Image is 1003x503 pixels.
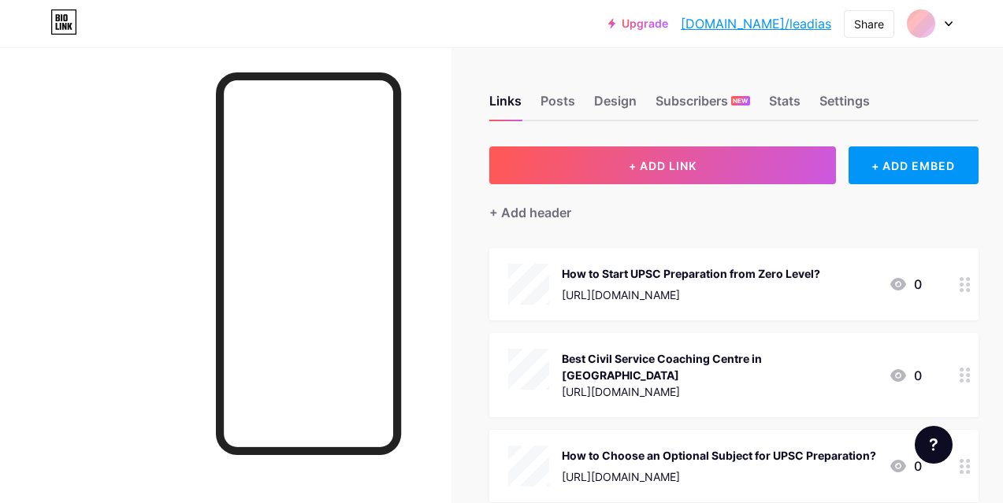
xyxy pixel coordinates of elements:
[854,16,884,32] div: Share
[769,91,801,120] div: Stats
[608,17,668,30] a: Upgrade
[889,457,922,475] div: 0
[849,146,979,184] div: + ADD EMBED
[733,96,748,105] span: NEW
[562,350,876,383] div: Best Civil Service Coaching Centre in [GEOGRAPHIC_DATA]
[681,14,831,33] a: [DOMAIN_NAME]/leadias
[819,91,870,120] div: Settings
[489,146,836,184] button: + ADD LINK
[889,275,922,294] div: 0
[562,447,876,464] div: How to Choose an Optional Subject for UPSC Preparation?
[656,91,750,120] div: Subscribers
[541,91,575,120] div: Posts
[562,468,876,485] div: [URL][DOMAIN_NAME]
[562,265,820,282] div: How to Start UPSC Preparation from Zero Level?
[562,287,820,303] div: [URL][DOMAIN_NAME]
[489,91,522,120] div: Links
[594,91,637,120] div: Design
[562,383,876,400] div: [URL][DOMAIN_NAME]
[889,366,922,385] div: 0
[629,159,697,172] span: + ADD LINK
[489,203,571,222] div: + Add header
